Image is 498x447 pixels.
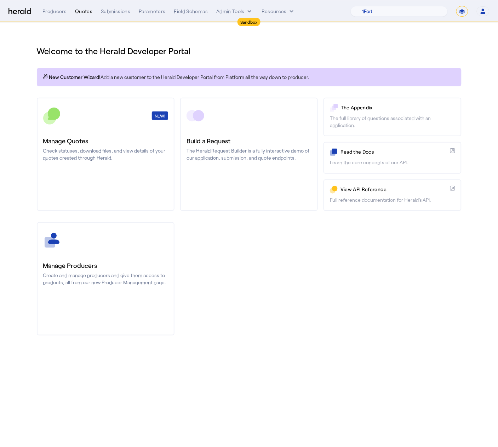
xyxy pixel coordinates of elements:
[101,8,130,15] div: Submissions
[42,74,456,81] p: Add a new customer to the Herald Developer Portal from Platform all the way down to producer.
[43,147,168,161] p: Check statuses, download files, and view details of your quotes created through Herald.
[187,136,311,146] h3: Build a Request
[330,115,455,129] p: The full library of questions associated with an application.
[42,8,67,15] div: Producers
[262,8,295,15] button: Resources dropdown menu
[43,136,168,146] h3: Manage Quotes
[330,159,455,166] p: Learn the core concepts of our API.
[174,8,208,15] div: Field Schemas
[237,18,261,26] div: Sandbox
[330,196,455,204] p: Full reference documentation for Herald's API.
[37,98,174,211] a: NEW!Manage QuotesCheck statuses, download files, and view details of your quotes created through ...
[139,8,166,15] div: Parameters
[152,111,168,120] div: NEW!
[324,98,461,136] a: The AppendixThe full library of questions associated with an application.
[216,8,253,15] button: internal dropdown menu
[341,104,455,111] p: The Appendix
[49,74,101,81] span: New Customer Wizard!
[324,179,461,211] a: View API ReferenceFull reference documentation for Herald's API.
[75,8,92,15] div: Quotes
[8,8,31,15] img: Herald Logo
[324,142,461,173] a: Read the DocsLearn the core concepts of our API.
[340,148,447,155] p: Read the Docs
[43,260,168,270] h3: Manage Producers
[187,147,311,161] p: The Herald Request Builder is a fully interactive demo of our application, submission, and quote ...
[180,98,318,211] a: Build a RequestThe Herald Request Builder is a fully interactive demo of our application, submiss...
[43,272,168,286] p: Create and manage producers and give them access to products, all from our new Producer Managemen...
[340,186,447,193] p: View API Reference
[37,45,462,57] h1: Welcome to the Herald Developer Portal
[37,222,174,336] a: Manage ProducersCreate and manage producers and give them access to products, all from our new Pr...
